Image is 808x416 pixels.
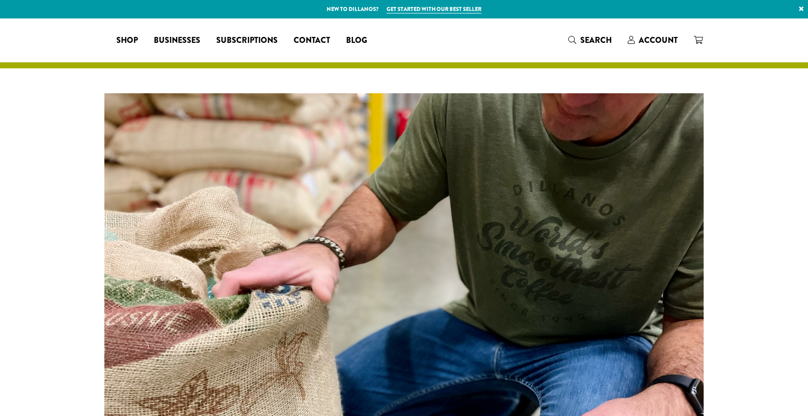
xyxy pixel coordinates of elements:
[294,34,330,47] span: Contact
[216,34,278,47] span: Subscriptions
[580,34,612,46] span: Search
[116,34,138,47] span: Shop
[108,32,146,48] a: Shop
[346,34,367,47] span: Blog
[154,34,200,47] span: Businesses
[639,34,678,46] span: Account
[387,5,481,13] a: Get started with our best seller
[560,32,620,48] a: Search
